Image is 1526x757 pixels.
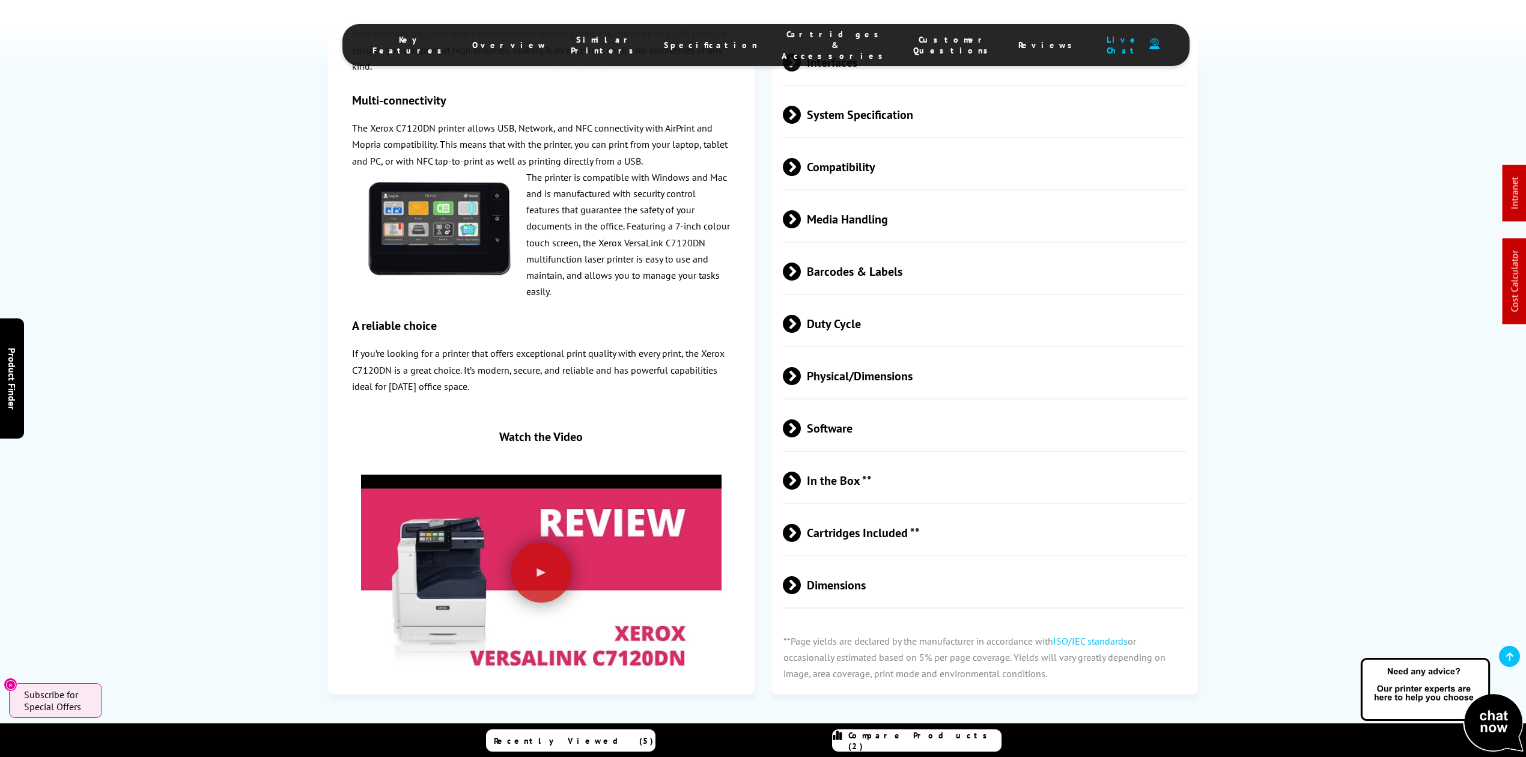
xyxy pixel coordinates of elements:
span: Media Handling [783,196,1187,242]
p: The Xerox C7120DN printer allows USB, Network, and NFC connectivity with AirPrint and Mopria comp... [352,120,730,169]
a: Intranet [1509,177,1521,210]
span: Dimensions [783,562,1187,607]
a: ISO/IEC standards [1053,635,1128,647]
h3: Multi-connectivity [352,93,730,108]
span: System Specification [783,92,1187,137]
span: Compatibility [783,144,1187,189]
span: In the Box ** [783,458,1187,503]
a: Recently Viewed (5) [486,729,655,752]
span: Similar Printers [571,34,640,56]
span: Key Features [372,34,448,56]
span: Barcodes & Labels [783,249,1187,294]
p: The printer is compatible with Windows and Mac and is manufactured with security control features... [352,169,730,300]
span: Product Finder [6,348,18,410]
span: Software [783,406,1187,451]
span: Cartridges & Accessories [782,29,889,61]
span: Subscribe for Special Offers [24,689,90,713]
img: user-headset-duotone.svg [1149,38,1160,50]
p: **Page yields are declared by the manufacturer in accordance with or occasionally estimated based... [771,621,1197,695]
img: Xerox-VersaLink-C7100-Series-TS-250.jpg [368,181,511,277]
span: Compare Products (2) [848,730,1001,752]
p: If you’re looking for a printer that offers exceptional print quality with every print, the Xerox... [352,345,730,395]
a: Compare Products (2) [832,729,1002,752]
button: Close [4,678,17,692]
span: Physical/Dimensions [783,353,1187,398]
span: Cartridges Included ** [783,510,1187,555]
span: Recently Viewed (5) [494,735,654,746]
span: Specification [664,40,758,50]
img: Play [361,455,722,725]
span: Live Chat [1102,34,1143,56]
div: Watch the Video [361,429,722,445]
a: Cost Calculator [1509,251,1521,312]
span: Reviews [1018,40,1078,50]
span: Duty Cycle [783,301,1187,346]
span: Customer Questions [913,34,994,56]
span: Overview [472,40,547,50]
img: Open Live Chat window [1358,656,1526,755]
h3: A reliable choice [352,318,730,333]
